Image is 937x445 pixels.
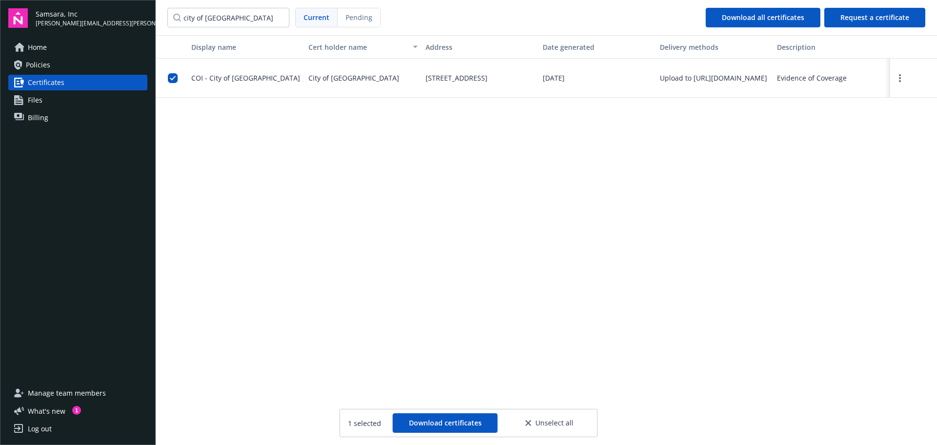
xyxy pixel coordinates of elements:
[28,92,42,108] span: Files
[777,73,847,83] div: Evidence of Coverage
[894,72,906,84] a: more
[191,73,300,83] span: COI - City of [GEOGRAPHIC_DATA]
[777,42,886,52] div: Description
[422,35,539,59] button: Address
[338,8,380,27] span: Pending
[773,35,890,59] button: Description
[308,42,407,52] div: Cert holder name
[660,42,769,52] div: Delivery methods
[305,35,422,59] button: Cert holder name
[304,12,329,22] span: Current
[8,110,147,126] a: Billing
[539,35,656,59] button: Date generated
[168,73,178,83] input: Toggle Row Selected
[543,73,565,83] span: [DATE]
[426,42,535,52] div: Address
[8,40,147,55] a: Home
[706,8,820,27] button: Download all certificates
[840,13,909,22] span: Request a certificate
[656,35,773,59] button: Delivery methods
[660,73,767,83] div: Upload to [URL][DOMAIN_NAME]
[346,12,372,22] span: Pending
[28,75,64,90] span: Certificates
[36,9,147,19] span: Samsara, Inc
[36,8,147,28] button: Samsara, Inc[PERSON_NAME][EMAIL_ADDRESS][PERSON_NAME][DOMAIN_NAME]
[187,35,305,59] button: Display name
[8,8,28,28] img: navigator-logo.svg
[36,19,147,28] span: [PERSON_NAME][EMAIL_ADDRESS][PERSON_NAME][DOMAIN_NAME]
[8,92,147,108] a: Files
[191,42,301,52] div: Display name
[308,73,399,83] span: City of [GEOGRAPHIC_DATA]
[824,8,925,27] button: Request a certificate
[28,110,48,126] span: Billing
[8,57,147,73] a: Policies
[8,75,147,90] a: Certificates
[426,73,488,83] span: [STREET_ADDRESS]
[167,8,289,27] input: Filter certificates...
[543,42,652,52] div: Date generated
[28,40,47,55] span: Home
[26,57,50,73] span: Policies
[722,8,804,27] div: Download all certificates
